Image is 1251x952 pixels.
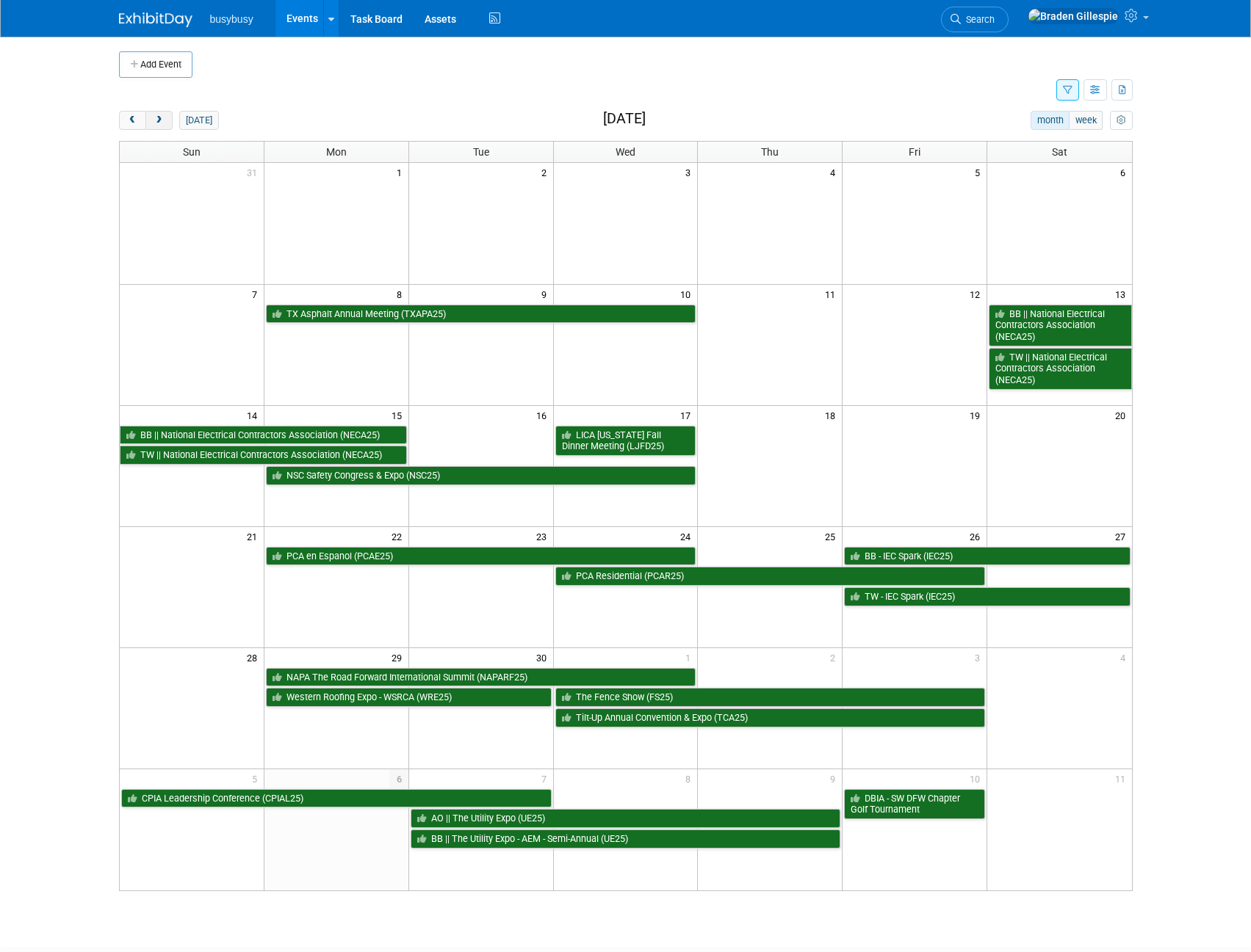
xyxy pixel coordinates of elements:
[473,146,489,158] span: Tue
[245,406,264,424] span: 14
[395,163,408,181] span: 1
[679,285,697,303] span: 10
[761,146,779,158] span: Thu
[120,426,407,445] a: BB || National Electrical Contractors Association (NECA25)
[535,406,553,424] span: 16
[941,7,1009,32] a: Search
[183,146,201,158] span: Sun
[1114,406,1132,424] span: 20
[120,446,407,465] a: TW || National Electrical Contractors Association (NECA25)
[1069,111,1103,130] button: week
[119,12,192,27] img: ExhibitDay
[389,769,408,788] span: 6
[684,163,697,181] span: 3
[1114,769,1132,788] span: 11
[679,527,697,545] span: 24
[390,648,408,666] span: 29
[179,111,218,130] button: [DATE]
[973,648,987,666] span: 3
[555,567,986,586] a: PCA Residential (PCAR25)
[411,829,841,849] a: BB || The Utility Expo - AEM - Semi-Annual (UE25)
[250,285,264,303] span: 7
[968,285,987,303] span: 12
[989,348,1131,390] a: TW || National Electrical Contractors Association (NECA25)
[119,111,146,130] button: prev
[1114,285,1132,303] span: 13
[961,14,995,25] span: Search
[844,789,985,819] a: DBIA - SW DFW Chapter Golf Tournament
[555,688,986,707] a: The Fence Show (FS25)
[684,648,697,666] span: 1
[266,688,552,707] a: Western Roofing Expo - WSRCA (WRE25)
[266,547,696,566] a: PCA en Espanol (PCAE25)
[535,648,553,666] span: 30
[395,285,408,303] span: 8
[250,769,264,788] span: 5
[603,111,646,127] h2: [DATE]
[829,769,842,788] span: 9
[823,527,842,545] span: 25
[968,406,987,424] span: 19
[245,648,264,666] span: 28
[909,146,920,158] span: Fri
[1114,527,1132,545] span: 27
[390,527,408,545] span: 22
[1119,163,1132,181] span: 6
[973,163,987,181] span: 5
[829,163,842,181] span: 4
[1117,116,1126,126] i: Personalize Calendar
[1119,648,1132,666] span: 4
[1031,111,1070,130] button: month
[968,769,987,788] span: 10
[844,547,1130,566] a: BB - IEC Spark (IEC25)
[679,406,697,424] span: 17
[210,13,253,25] span: busybusy
[555,426,696,456] a: LICA [US_STATE] Fall Dinner Meeting (LJFD25)
[1110,111,1132,130] button: myCustomButton
[266,466,696,485] a: NSC Safety Congress & Expo (NSC25)
[540,163,553,181] span: 2
[121,789,552,808] a: CPIA Leadership Conference (CPIAL25)
[823,406,842,424] span: 18
[684,769,697,788] span: 8
[326,146,347,158] span: Mon
[145,111,173,130] button: next
[844,587,1130,606] a: TW - IEC Spark (IEC25)
[540,769,553,788] span: 7
[829,648,842,666] span: 2
[968,527,987,545] span: 26
[1028,8,1119,24] img: Braden Gillespie
[245,163,264,181] span: 31
[555,708,986,727] a: Tilt-Up Annual Convention & Expo (TCA25)
[411,809,841,828] a: AO || The Utility Expo (UE25)
[390,406,408,424] span: 15
[266,668,696,687] a: NAPA The Road Forward International Summit (NAPARF25)
[823,285,842,303] span: 11
[616,146,635,158] span: Wed
[245,527,264,545] span: 21
[1052,146,1067,158] span: Sat
[540,285,553,303] span: 9
[989,305,1131,346] a: BB || National Electrical Contractors Association (NECA25)
[266,305,696,324] a: TX Asphalt Annual Meeting (TXAPA25)
[119,51,192,78] button: Add Event
[535,527,553,545] span: 23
